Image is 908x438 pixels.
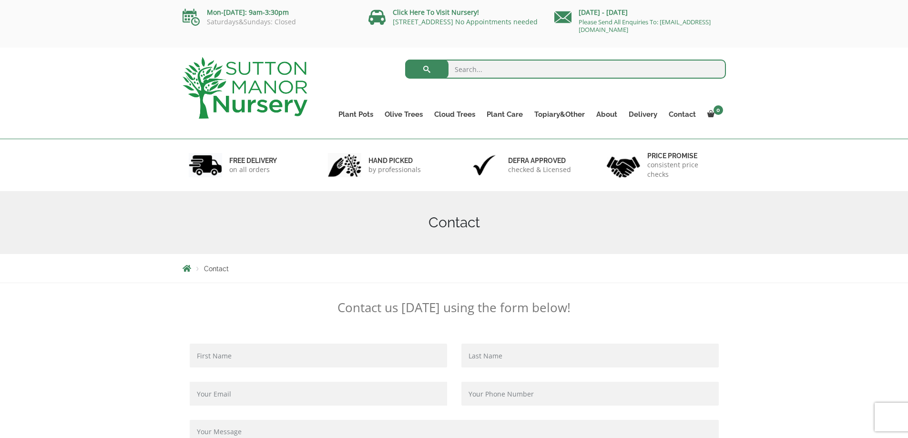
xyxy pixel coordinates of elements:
[428,108,481,121] a: Cloud Trees
[461,344,719,367] input: Last Name
[368,165,421,174] p: by professionals
[379,108,428,121] a: Olive Trees
[183,57,307,119] img: logo
[368,156,421,165] h6: hand picked
[204,265,229,273] span: Contact
[333,108,379,121] a: Plant Pots
[623,108,663,121] a: Delivery
[190,382,447,406] input: Your Email
[468,153,501,177] img: 3.jpg
[405,60,726,79] input: Search...
[189,153,222,177] img: 1.jpg
[183,300,726,315] p: Contact us [DATE] using the form below!
[183,7,354,18] p: Mon-[DATE]: 9am-3:30pm
[663,108,702,121] a: Contact
[393,8,479,17] a: Click Here To Visit Nursery!
[183,265,726,272] nav: Breadcrumbs
[714,105,723,115] span: 0
[393,17,538,26] a: [STREET_ADDRESS] No Appointments needed
[647,160,720,179] p: consistent price checks
[554,7,726,18] p: [DATE] - [DATE]
[702,108,726,121] a: 0
[481,108,529,121] a: Plant Care
[529,108,591,121] a: Topiary&Other
[591,108,623,121] a: About
[190,344,447,367] input: First Name
[508,165,571,174] p: checked & Licensed
[607,151,640,180] img: 4.jpg
[229,165,277,174] p: on all orders
[229,156,277,165] h6: FREE DELIVERY
[183,18,354,26] p: Saturdays&Sundays: Closed
[328,153,361,177] img: 2.jpg
[647,152,720,160] h6: Price promise
[461,382,719,406] input: Your Phone Number
[579,18,711,34] a: Please Send All Enquiries To: [EMAIL_ADDRESS][DOMAIN_NAME]
[508,156,571,165] h6: Defra approved
[183,214,726,231] h1: Contact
